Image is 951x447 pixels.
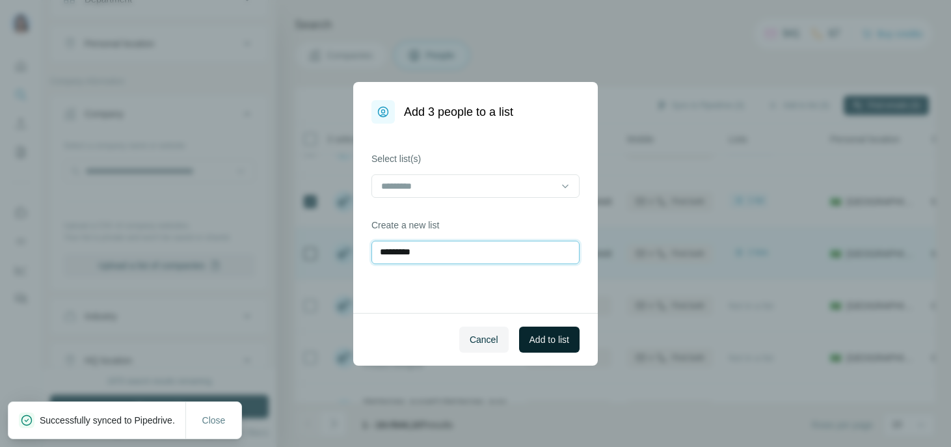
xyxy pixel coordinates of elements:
p: Successfully synced to Pipedrive. [40,414,185,427]
span: Add to list [529,333,569,346]
label: Create a new list [371,219,580,232]
span: Close [202,414,226,427]
span: Cancel [470,333,498,346]
button: Close [193,409,235,432]
h1: Add 3 people to a list [404,103,513,121]
label: Select list(s) [371,152,580,165]
button: Add to list [519,327,580,353]
button: Cancel [459,327,509,353]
